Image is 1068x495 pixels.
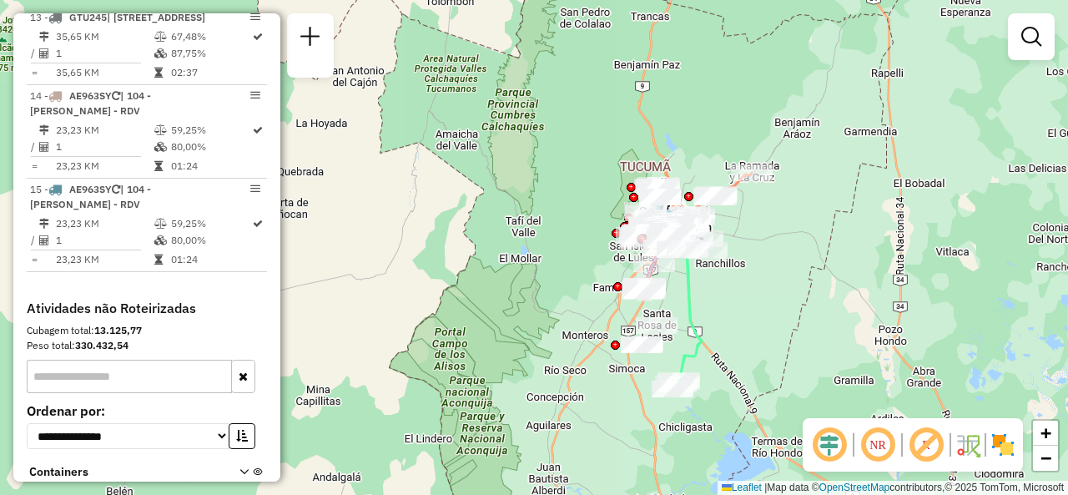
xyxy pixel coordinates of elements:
div: Atividade não roteirizada - ALVAREZ MERCEDES [652,225,694,242]
td: 01:24 [170,251,251,268]
div: Atividade não roteirizada - GIMENEZ SUSANA [652,223,694,240]
div: Atividade não roteirizada - MELHEN JUAN [658,210,700,226]
a: Exibir filtros [1015,20,1048,53]
td: 01:24 [170,158,251,174]
td: 23,23 KM [55,251,154,268]
span: 15 - [30,183,151,210]
span: AE963SY [69,89,112,102]
i: Total de Atividades [39,235,49,245]
div: Atividade não roteirizada - LAZARTE JOSE MARIA [619,232,661,249]
td: / [30,139,38,155]
i: Rota otimizada [253,32,263,42]
div: Atividade não roteirizada - ARAGON EDMUNDO RENE [622,228,663,245]
a: Zoom out [1033,446,1058,471]
a: OpenStreetMap [819,482,890,493]
div: Atividade não roteirizada - Lujan Maria Jose [616,227,657,244]
td: = [30,64,38,81]
div: Atividade não roteirizada - GUARDIA JUAN FORTUNATO [656,214,698,230]
div: Cubagem total: [27,323,267,338]
div: Atividade não roteirizada - QUINTEROS DEBORA ROMINA [622,225,664,242]
div: Atividade não roteirizada - BRIZUELA NORMA [621,336,662,353]
button: Ordem crescente [229,423,255,449]
div: Atividade não roteirizada - PALACIOS MATIAS: [647,215,688,232]
div: Peso total: [27,338,267,353]
a: Nova sessão e pesquisa [294,20,327,58]
div: Atividade não roteirizada - ADRIANA DEL VALLE ESPINOZA [651,223,693,240]
td: 23,23 KM [55,215,154,232]
a: Zoom in [1033,421,1058,446]
i: % de utilização da cubagem [154,235,167,245]
i: Tempo total em rota [154,68,163,78]
span: + [1040,422,1051,443]
i: Distância Total [39,125,49,135]
div: Atividade não roteirizada - CORREA HERNANDO ERNESTO VALENTIN [649,221,691,238]
i: Tempo total em rota [154,255,163,265]
span: | 104 - [PERSON_NAME] - RDV [30,89,151,117]
td: 1 [55,139,154,155]
span: Ocultar deslocamento [809,425,849,465]
td: 23,23 KM [55,158,154,174]
div: Atividade não roteirizada - BAZZANO PABLO [656,215,698,231]
td: 59,25% [170,215,251,232]
div: Atividade não roteirizada - RODRIGUEZ NEME DANIEL ALBERTO [630,220,672,236]
i: Distância Total [39,219,49,229]
span: − [1040,447,1051,468]
div: Atividade não roteirizada - Soria sebastian [686,242,728,259]
td: = [30,251,38,268]
div: Atividade não roteirizada - Corrales Delgado Luis Alberto [641,218,683,235]
strong: 13.125,77 [94,324,142,336]
i: % de utilização da cubagem [154,48,167,58]
i: Total de Atividades [39,142,49,152]
td: / [30,232,38,249]
td: 1 [55,232,154,249]
div: Atividade não roteirizada - Tula Estela Del Valle [641,220,683,236]
div: Atividade não roteirizada - DORADO JUAN MACERLO [628,220,670,237]
td: 35,65 KM [55,64,154,81]
td: 87,75% [170,45,251,62]
a: Leaflet [722,482,762,493]
div: Atividade não roteirizada - Diaz Lila Del Valle [622,336,663,353]
div: Atividade não roteirizada - Gastroser S. A. S. [624,202,666,219]
td: 35,65 KM [55,28,154,45]
i: Distância Total [39,32,49,42]
div: Atividade não roteirizada - Vega [629,219,671,235]
label: Ordenar por: [27,401,267,421]
div: Atividade não roteirizada - CONTRERAS FANNY [628,220,670,236]
i: % de utilização do peso [154,219,167,229]
div: Atividade não roteirizada - GRAMAJO JUAN FRANCISCO [648,230,690,247]
span: | [STREET_ADDRESS] [107,11,205,23]
div: Atividade não roteirizada - Montañes Juan Carlos [648,230,690,246]
div: Atividade não roteirizada - GUERRA ESTEBAN RUBEN [647,230,688,246]
span: GTU245 [69,11,107,23]
i: Tempo total em rota [154,161,163,171]
span: 14 - [30,89,151,117]
span: Ocultar NR [858,425,898,465]
i: Veículo já utilizado nesta sessão [112,91,120,101]
span: Containers [29,463,218,481]
div: Atividade não roteirizada - ESPECHE PATRICIA SOLEDAD [621,226,662,243]
i: Rota otimizada [253,219,263,229]
i: Rota otimizada [253,125,263,135]
td: 59,25% [170,122,251,139]
div: Atividade não roteirizada - Apas [650,224,692,240]
div: Map data © contributors,© 2025 TomTom, Microsoft [718,481,1068,495]
span: | 104 - [PERSON_NAME] - RDV [30,183,151,210]
td: 80,00% [170,139,251,155]
td: 23,23 KM [55,122,154,139]
span: | [764,482,767,493]
img: UDC - Tucuman [658,209,680,230]
div: Atividade não roteirizada - COOPERATIVA DE PRODUCCION Y TRABAJO EL MANANT [632,217,674,234]
div: Atividade não roteirizada - Palacios Laura [649,212,691,229]
i: % de utilização do peso [154,125,167,135]
div: Atividade não roteirizada - BANEGAS MAIRA ANAHI [647,228,688,245]
span: Exibir rótulo [906,425,946,465]
div: Atividade não roteirizada - Maidana Valeria Paola [621,229,662,245]
em: Opções [250,12,260,22]
h4: Atividades não Roteirizadas [27,301,267,316]
i: % de utilização do peso [154,32,167,42]
strong: 330.432,54 [75,339,128,351]
img: Exibir/Ocultar setores [990,432,1016,458]
div: Atividade não roteirizada - PETTI MARIA DE LOS ANGELES [650,219,692,235]
i: % de utilização da cubagem [154,142,167,152]
span: AE963SY [69,183,112,195]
